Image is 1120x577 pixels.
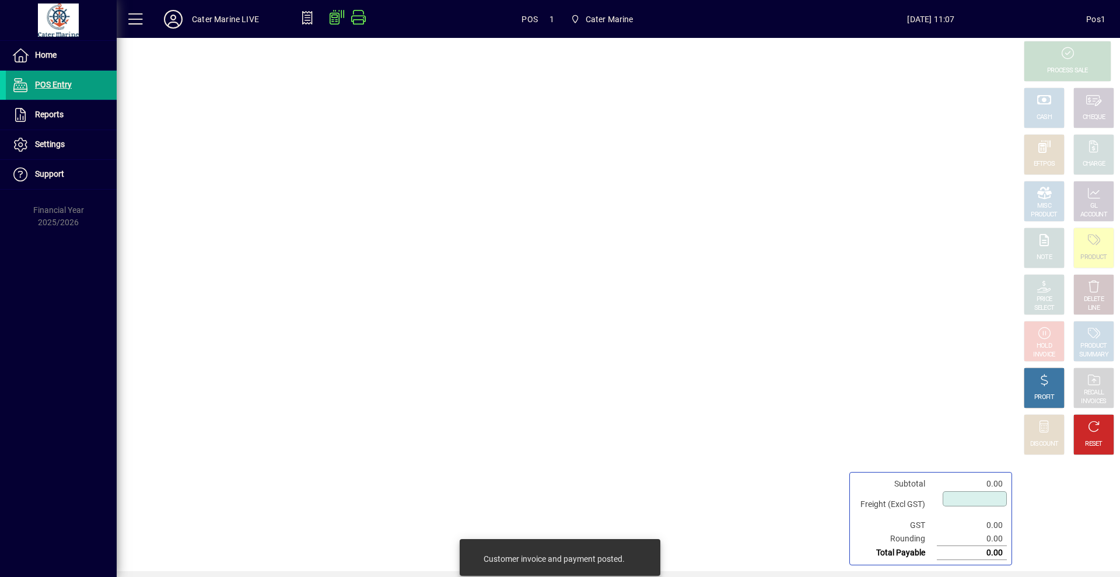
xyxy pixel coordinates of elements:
span: [DATE] 11:07 [776,10,1087,29]
div: ACCOUNT [1080,211,1107,219]
div: DELETE [1084,295,1104,304]
div: INVOICES [1081,397,1106,406]
div: SUMMARY [1079,351,1108,359]
div: INVOICE [1033,351,1055,359]
td: Total Payable [855,546,937,560]
div: NOTE [1037,253,1052,262]
div: CHEQUE [1083,113,1105,122]
div: CASH [1037,113,1052,122]
span: POS Entry [35,80,72,89]
a: Home [6,41,117,70]
span: POS [521,10,538,29]
span: Settings [35,139,65,149]
div: HOLD [1037,342,1052,351]
td: 0.00 [937,477,1007,491]
td: 0.00 [937,532,1007,546]
a: Reports [6,100,117,130]
div: PRICE [1037,295,1052,304]
div: LINE [1088,304,1100,313]
span: Support [35,169,64,179]
a: Support [6,160,117,189]
div: Pos1 [1086,10,1105,29]
div: Cater Marine LIVE [192,10,259,29]
div: MISC [1037,202,1051,211]
div: PRODUCT [1080,342,1107,351]
div: PRODUCT [1080,253,1107,262]
span: Home [35,50,57,60]
td: Subtotal [855,477,937,491]
div: CHARGE [1083,160,1105,169]
div: Customer invoice and payment posted. [484,553,625,565]
div: SELECT [1034,304,1055,313]
a: Settings [6,130,117,159]
span: Cater Marine [586,10,633,29]
div: PRODUCT [1031,211,1057,219]
div: PROFIT [1034,393,1054,402]
div: PROCESS SALE [1047,67,1088,75]
div: DISCOUNT [1030,440,1058,449]
span: 1 [549,10,554,29]
span: Cater Marine [566,9,638,30]
span: Reports [35,110,64,119]
div: RECALL [1084,389,1104,397]
div: RESET [1085,440,1102,449]
button: Profile [155,9,192,30]
div: EFTPOS [1034,160,1055,169]
div: GL [1090,202,1098,211]
td: Rounding [855,532,937,546]
td: GST [855,519,937,532]
td: 0.00 [937,519,1007,532]
td: Freight (Excl GST) [855,491,937,519]
td: 0.00 [937,546,1007,560]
